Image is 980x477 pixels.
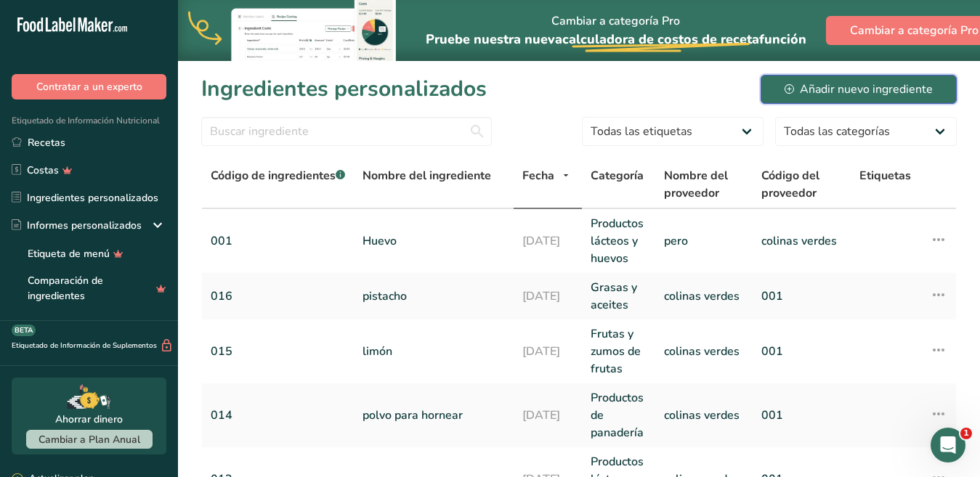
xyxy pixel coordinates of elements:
button: Cambiar a Plan Anual [26,430,153,449]
a: polvo para hornear [363,407,505,424]
font: colinas verdes [664,407,740,423]
font: 1 [963,428,969,438]
font: pistacho [363,288,407,304]
font: [DATE] [522,407,560,423]
font: Contratar a un experto [36,80,142,94]
font: colinas verdes [664,288,740,304]
a: Frutas y zumos de frutas [591,325,647,378]
font: 015 [211,343,232,359]
font: colinas verdes [664,343,740,359]
button: Contratar a un experto [12,74,166,99]
a: [DATE] [522,232,572,250]
font: 001 [761,288,783,304]
font: Código de ingredientes [211,168,336,184]
a: pero [664,232,744,250]
a: Productos lácteos y huevos [591,215,647,267]
a: pistacho [363,288,505,305]
font: Etiquetas [859,168,911,184]
a: 016 [211,288,345,305]
a: colinas verdes [761,232,841,250]
font: Huevo [363,233,397,249]
font: [DATE] [522,288,560,304]
font: colinas verdes [761,233,837,249]
font: Nombre del proveedor [664,168,728,201]
font: 016 [211,288,232,304]
font: Cambiar a categoría Pro [850,23,979,38]
a: colinas verdes [664,288,744,305]
font: Etiqueta de menú [28,247,110,261]
a: 001 [761,288,841,305]
font: Grasas y aceites [591,280,637,313]
font: calculadora de costos de receta [562,30,759,48]
font: 001 [211,233,232,249]
font: BETA [15,325,33,335]
a: [DATE] [522,288,572,305]
font: pero [664,233,688,249]
font: Pruebe nuestra nueva [426,30,562,48]
font: Etiquetado de Información Nutricional [12,115,160,126]
a: [DATE] [522,407,572,424]
font: Informes personalizados [27,219,142,232]
font: Ingredientes personalizados [27,191,158,205]
iframe: Chat en vivo de Intercom [931,428,965,462]
font: función [759,30,806,48]
font: Categoría [591,168,644,184]
font: 001 [761,343,783,359]
button: Añadir nuevo ingrediente [761,75,957,104]
font: Comparación de ingredientes [28,274,103,303]
a: Productos de panadería [591,389,647,441]
font: Ingredientes personalizados [201,74,487,104]
font: Etiquetado de Información de Suplementos [12,341,157,351]
a: colinas verdes [664,343,744,360]
font: 001 [761,407,783,423]
a: 014 [211,407,345,424]
font: limón [363,343,392,359]
input: Buscar ingrediente [201,117,492,146]
a: 001 [761,407,841,424]
a: [DATE] [522,343,572,360]
font: Cambiar a Plan Anual [39,433,140,447]
a: colinas verdes [664,407,744,424]
font: polvo para hornear [363,407,463,423]
a: 001 [761,343,841,360]
font: Código del proveedor [761,168,819,201]
font: Añadir nuevo ingrediente [800,81,933,97]
font: Ahorrar dinero [55,412,123,426]
font: 014 [211,407,232,423]
a: 015 [211,343,345,360]
font: Productos de panadería [591,390,644,441]
font: Fecha [522,168,554,184]
font: Frutas y zumos de frutas [591,326,641,377]
font: Nombre del ingrediente [363,168,491,184]
font: Productos lácteos y huevos [591,216,644,266]
a: Huevo [363,232,505,250]
a: limón [363,343,505,360]
font: Costas [27,163,59,177]
font: Cambiar a categoría Pro [551,13,680,29]
font: [DATE] [522,343,560,359]
a: Grasas y aceites [591,279,647,314]
a: 001 [211,232,345,250]
font: [DATE] [522,233,560,249]
font: Recetas [28,136,65,150]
